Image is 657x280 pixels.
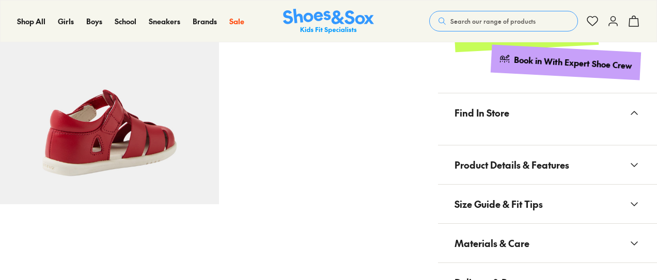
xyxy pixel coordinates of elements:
[438,145,657,184] button: Product Details & Features
[58,16,74,26] span: Girls
[514,54,633,72] div: Book in With Expert Shoe Crew
[438,185,657,223] button: Size Guide & Fit Tips
[17,16,45,26] span: Shop All
[455,150,569,180] span: Product Details & Features
[438,93,657,132] button: Find In Store
[429,11,578,31] button: Search our range of products
[455,132,640,133] iframe: Find in Store
[193,16,217,26] span: Brands
[455,97,509,128] span: Find In Store
[229,16,244,26] span: Sale
[455,228,529,258] span: Materials & Care
[17,16,45,27] a: Shop All
[283,9,374,34] a: Shoes & Sox
[115,16,136,27] a: School
[193,16,217,27] a: Brands
[86,16,102,26] span: Boys
[149,16,180,27] a: Sneakers
[283,9,374,34] img: SNS_Logo_Responsive.svg
[455,189,543,219] span: Size Guide & Fit Tips
[58,16,74,27] a: Girls
[450,17,536,26] span: Search our range of products
[115,16,136,26] span: School
[491,45,641,80] a: Book in With Expert Shoe Crew
[438,224,657,262] button: Materials & Care
[86,16,102,27] a: Boys
[149,16,180,26] span: Sneakers
[229,16,244,27] a: Sale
